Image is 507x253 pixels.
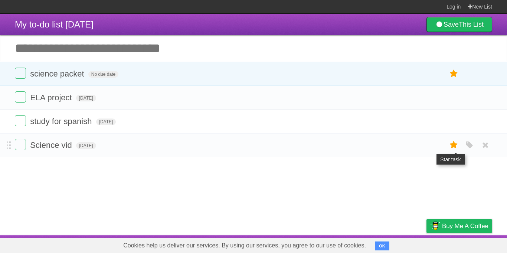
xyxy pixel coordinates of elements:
a: Developers [352,237,382,251]
span: study for spanish [30,117,94,126]
label: Star task [447,139,461,151]
b: This List [459,21,484,28]
a: Suggest a feature [445,237,492,251]
span: My to-do list [DATE] [15,19,94,29]
span: Buy me a coffee [442,220,488,233]
label: Done [15,115,26,126]
a: SaveThis List [426,17,492,32]
label: Done [15,139,26,150]
span: No due date [88,71,118,78]
a: Terms [392,237,408,251]
label: Done [15,68,26,79]
img: Buy me a coffee [430,220,440,232]
span: [DATE] [76,95,96,101]
span: [DATE] [96,119,116,125]
button: OK [375,241,389,250]
a: Buy me a coffee [426,219,492,233]
span: ELA project [30,93,74,102]
a: Privacy [417,237,436,251]
span: [DATE] [76,142,96,149]
label: Done [15,91,26,103]
a: About [328,237,343,251]
span: science packet [30,69,86,78]
span: Cookies help us deliver our services. By using our services, you agree to our use of cookies. [116,238,373,253]
label: Star task [447,68,461,80]
span: Science vid [30,140,74,150]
